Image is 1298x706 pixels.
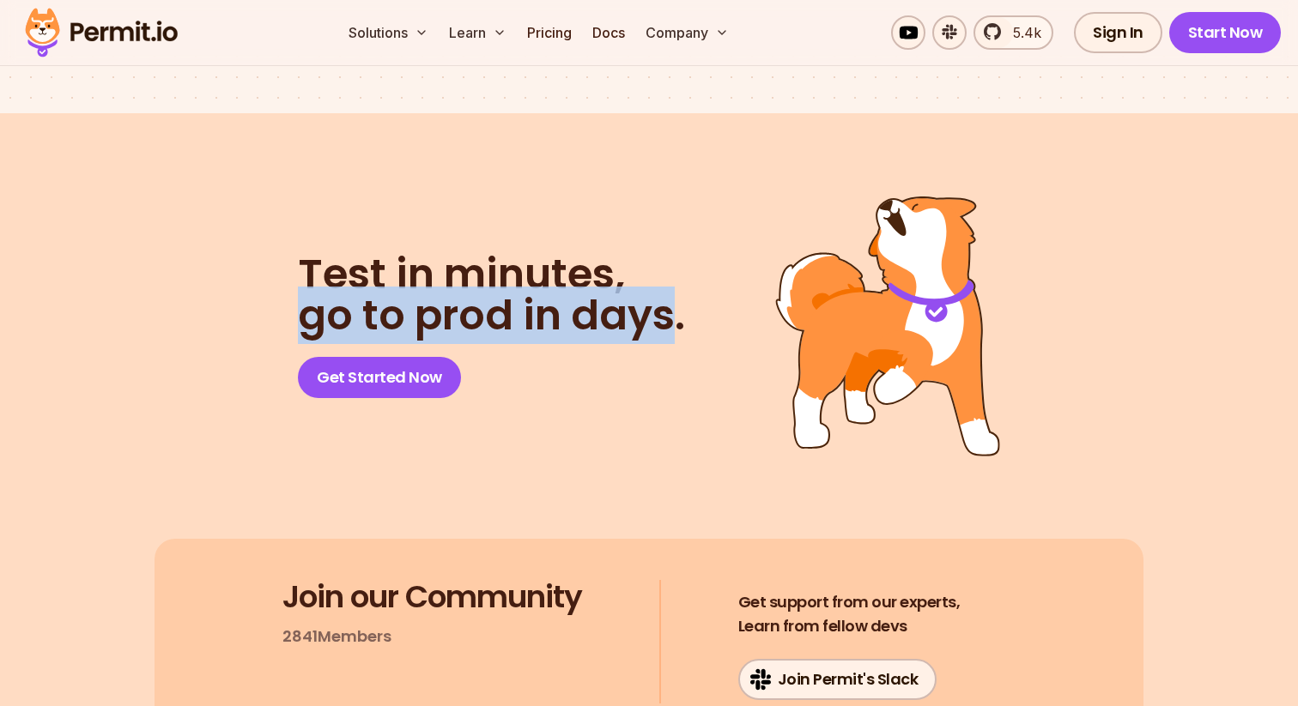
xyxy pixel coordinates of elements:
a: Start Now [1169,12,1282,53]
a: Pricing [520,15,579,50]
a: Docs [585,15,632,50]
a: 5.4k [973,15,1053,50]
h4: Learn from fellow devs [738,590,961,638]
h2: go to prod in days. [298,254,685,336]
span: Get support from our experts, [738,590,961,614]
button: Company [639,15,736,50]
a: Join Permit's Slack [738,659,937,700]
button: Learn [442,15,513,50]
img: Permit logo [17,3,185,62]
a: Sign In [1074,12,1162,53]
p: 2841 Members [282,625,391,649]
span: 5.4k [1003,22,1041,43]
a: Get Started Now [298,357,461,398]
h3: Join our Community [282,580,582,614]
span: Test in minutes, [298,254,685,295]
button: Solutions [342,15,435,50]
